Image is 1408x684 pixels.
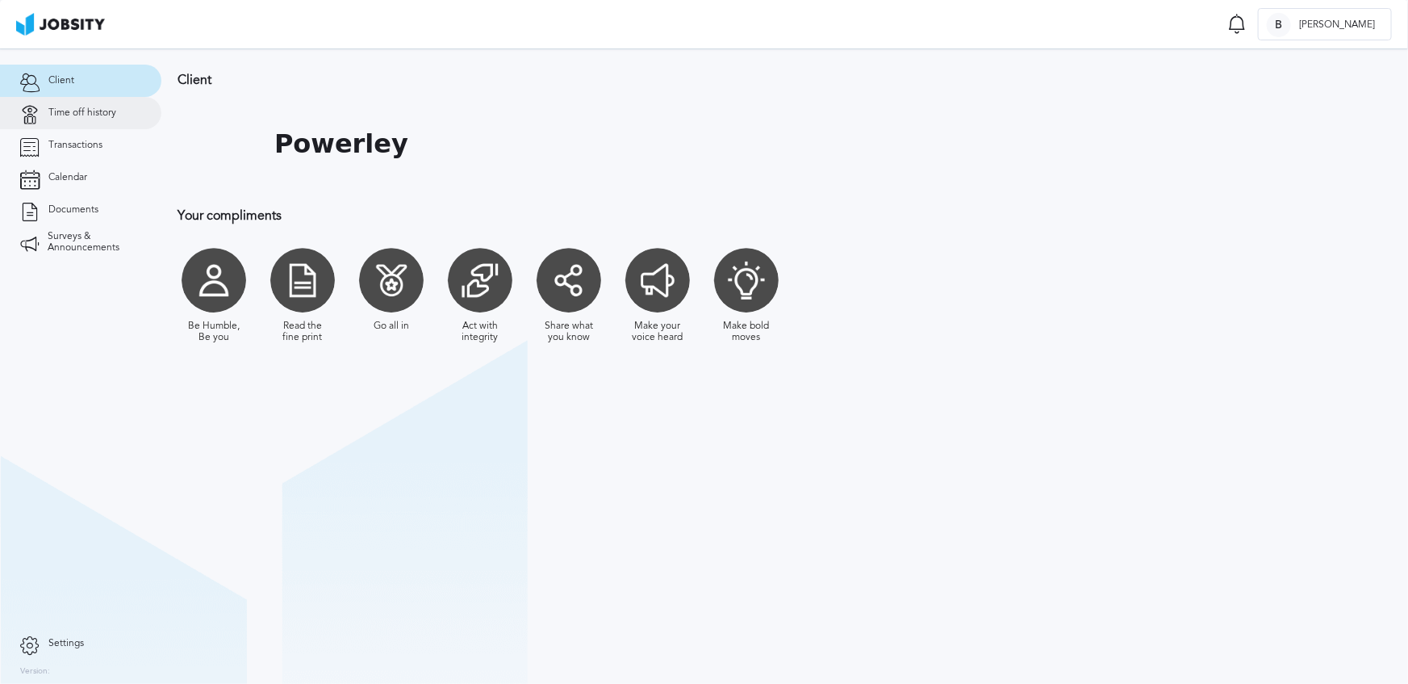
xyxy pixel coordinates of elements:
span: Client [48,75,74,86]
label: Version: [20,667,50,677]
h3: Client [178,73,1053,87]
div: Make your voice heard [629,321,686,343]
h3: Your compliments [178,208,1053,223]
div: Read the fine print [274,321,331,343]
button: B[PERSON_NAME] [1258,8,1392,40]
span: Documents [48,204,98,216]
img: ab4bad089aa723f57921c736e9817d99.png [16,13,105,36]
div: Make bold moves [718,321,775,343]
span: Calendar [48,172,87,183]
span: Settings [48,638,84,649]
h1: Powerley [274,129,408,159]
span: Transactions [48,140,102,151]
div: Act with integrity [452,321,508,343]
div: Go all in [374,321,409,332]
div: B [1267,13,1291,37]
div: Share what you know [541,321,597,343]
span: [PERSON_NAME] [1291,19,1383,31]
span: Time off history [48,107,116,119]
span: Surveys & Announcements [48,231,141,254]
div: Be Humble, Be you [186,321,242,343]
